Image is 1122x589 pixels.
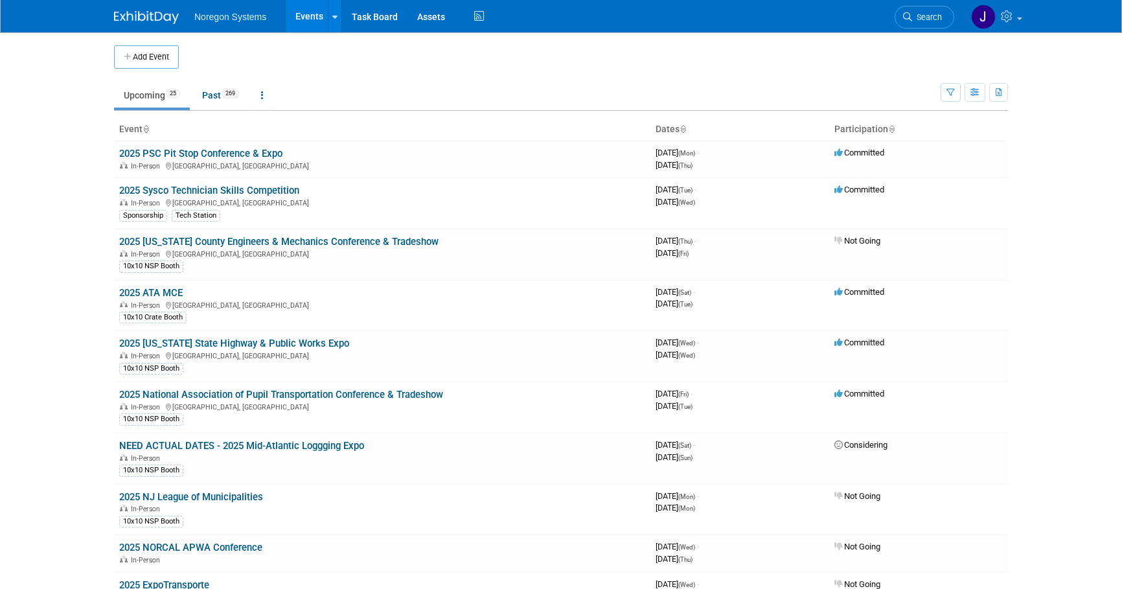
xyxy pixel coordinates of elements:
div: [GEOGRAPHIC_DATA], [GEOGRAPHIC_DATA] [119,160,645,170]
span: Committed [834,185,884,194]
div: [GEOGRAPHIC_DATA], [GEOGRAPHIC_DATA] [119,197,645,207]
span: [DATE] [656,287,695,297]
span: - [697,579,699,589]
span: (Mon) [678,505,695,512]
a: Sort by Event Name [143,124,149,134]
span: [DATE] [656,542,699,551]
span: [DATE] [656,452,693,462]
span: 25 [166,89,180,98]
div: 10x10 NSP Booth [119,465,183,476]
span: (Wed) [678,199,695,206]
span: In-Person [131,162,164,170]
span: Considering [834,440,887,450]
span: Not Going [834,491,880,501]
span: [DATE] [656,338,699,347]
span: Committed [834,287,884,297]
div: [GEOGRAPHIC_DATA], [GEOGRAPHIC_DATA] [119,299,645,310]
span: Committed [834,338,884,347]
span: - [697,338,699,347]
a: Sort by Participation Type [888,124,895,134]
span: - [693,287,695,297]
div: [GEOGRAPHIC_DATA], [GEOGRAPHIC_DATA] [119,401,645,411]
span: - [697,542,699,551]
a: Upcoming25 [114,83,190,108]
span: (Wed) [678,581,695,588]
span: [DATE] [656,148,699,157]
span: (Tue) [678,301,693,308]
span: [DATE] [656,236,696,246]
span: Noregon Systems [194,12,266,22]
a: 2025 NORCAL APWA Conference [119,542,262,553]
span: [DATE] [656,389,693,398]
span: [DATE] [656,503,695,513]
span: (Tue) [678,187,693,194]
div: 10x10 Crate Booth [119,312,187,323]
span: (Thu) [678,162,693,169]
a: 2025 [US_STATE] State Highway & Public Works Expo [119,338,349,349]
span: (Thu) [678,238,693,245]
span: (Sat) [678,442,691,449]
div: [GEOGRAPHIC_DATA], [GEOGRAPHIC_DATA] [119,248,645,259]
a: 2025 [US_STATE] County Engineers & Mechanics Conference & Tradeshow [119,236,439,248]
a: Search [895,6,954,29]
span: (Wed) [678,544,695,551]
a: NEED ACTUAL DATES - 2025 Mid-Atlantic Loggging Expo [119,440,364,452]
span: Committed [834,148,884,157]
span: [DATE] [656,350,695,360]
span: In-Person [131,199,164,207]
a: 2025 National Association of Pupil Transportation Conference & Tradeshow [119,389,443,400]
span: - [693,440,695,450]
span: [DATE] [656,491,699,501]
img: In-Person Event [120,250,128,257]
span: (Thu) [678,556,693,563]
th: Dates [650,119,829,141]
span: (Fri) [678,391,689,398]
span: In-Person [131,403,164,411]
a: 2025 ATA MCE [119,287,183,299]
div: 10x10 NSP Booth [119,516,183,527]
img: In-Person Event [120,454,128,461]
span: [DATE] [656,579,699,589]
span: [DATE] [656,160,693,170]
span: (Mon) [678,493,695,500]
button: Add Event [114,45,179,69]
img: In-Person Event [120,352,128,358]
span: - [691,389,693,398]
span: Not Going [834,542,880,551]
div: 10x10 NSP Booth [119,260,183,272]
a: Past269 [192,83,249,108]
img: In-Person Event [120,556,128,562]
span: (Wed) [678,340,695,347]
span: In-Person [131,250,164,259]
a: Sort by Start Date [680,124,686,134]
div: Tech Station [172,210,220,222]
span: Not Going [834,236,880,246]
a: 2025 NJ League of Municipalities [119,491,263,503]
span: - [697,491,699,501]
span: 269 [222,89,239,98]
img: In-Person Event [120,301,128,308]
span: In-Person [131,352,164,360]
div: 10x10 NSP Booth [119,413,183,425]
span: [DATE] [656,248,689,258]
span: Committed [834,389,884,398]
span: (Sat) [678,289,691,296]
span: - [694,236,696,246]
div: 10x10 NSP Booth [119,363,183,375]
span: (Sun) [678,454,693,461]
span: In-Person [131,505,164,513]
span: - [697,148,699,157]
a: 2025 PSC Pit Stop Conference & Expo [119,148,282,159]
th: Event [114,119,650,141]
span: Search [912,12,942,22]
img: In-Person Event [120,162,128,168]
span: In-Person [131,454,164,463]
img: In-Person Event [120,403,128,410]
span: (Fri) [678,250,689,257]
span: [DATE] [656,197,695,207]
span: [DATE] [656,440,695,450]
img: In-Person Event [120,199,128,205]
span: (Tue) [678,403,693,410]
th: Participation [829,119,1008,141]
span: [DATE] [656,299,693,308]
